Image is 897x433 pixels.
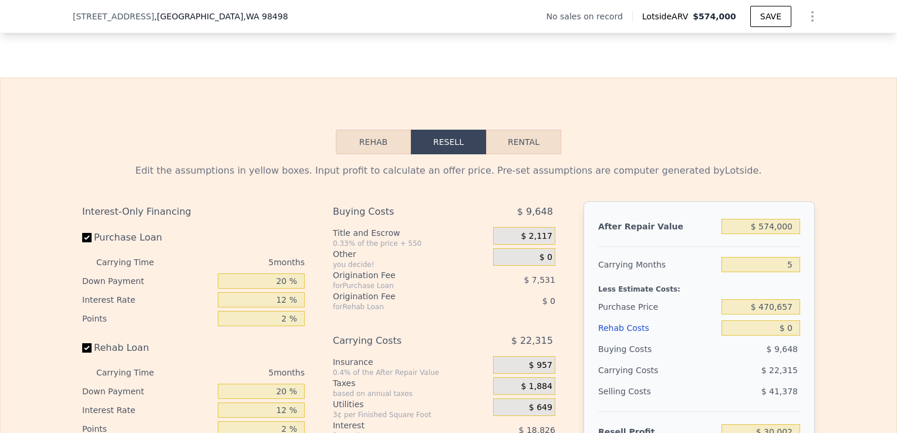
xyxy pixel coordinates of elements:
[529,402,552,413] span: $ 649
[761,366,798,375] span: $ 22,315
[82,290,213,309] div: Interest Rate
[598,317,717,339] div: Rehab Costs
[333,398,488,410] div: Utilities
[82,382,213,401] div: Down Payment
[598,360,672,381] div: Carrying Costs
[82,343,92,353] input: Rehab Loan
[336,130,411,154] button: Rehab
[333,248,488,260] div: Other
[511,330,553,351] span: $ 22,315
[243,12,288,21] span: , WA 98498
[801,5,824,28] button: Show Options
[693,12,736,21] span: $574,000
[333,377,488,389] div: Taxes
[333,389,488,398] div: based on annual taxes
[761,387,798,396] span: $ 41,378
[333,302,464,312] div: for Rehab Loan
[82,337,213,358] label: Rehab Loan
[521,381,552,392] span: $ 1,884
[486,130,561,154] button: Rental
[96,253,173,272] div: Carrying Time
[82,309,213,328] div: Points
[539,252,552,263] span: $ 0
[598,296,717,317] div: Purchase Price
[542,296,555,306] span: $ 0
[333,281,464,290] div: for Purchase Loan
[411,130,486,154] button: Resell
[82,272,213,290] div: Down Payment
[73,11,154,22] span: [STREET_ADDRESS]
[598,275,800,296] div: Less Estimate Costs:
[642,11,693,22] span: Lotside ARV
[517,201,553,222] span: $ 9,648
[333,201,464,222] div: Buying Costs
[154,11,288,22] span: , [GEOGRAPHIC_DATA]
[333,269,464,281] div: Origination Fee
[96,363,173,382] div: Carrying Time
[82,164,815,178] div: Edit the assumptions in yellow boxes. Input profit to calculate an offer price. Pre-set assumptio...
[82,227,213,248] label: Purchase Loan
[598,254,717,275] div: Carrying Months
[333,410,488,420] div: 3¢ per Finished Square Foot
[177,363,305,382] div: 5 months
[750,6,791,27] button: SAVE
[333,368,488,377] div: 0.4% of the After Repair Value
[177,253,305,272] div: 5 months
[529,360,552,371] span: $ 957
[333,260,488,269] div: you decide!
[82,201,305,222] div: Interest-Only Financing
[333,420,464,431] div: Interest
[521,231,552,242] span: $ 2,117
[598,381,717,402] div: Selling Costs
[524,275,555,285] span: $ 7,531
[333,356,488,368] div: Insurance
[333,290,464,302] div: Origination Fee
[333,239,488,248] div: 0.33% of the price + 550
[333,330,464,351] div: Carrying Costs
[598,216,717,237] div: After Repair Value
[333,227,488,239] div: Title and Escrow
[547,11,632,22] div: No sales on record
[767,344,798,354] span: $ 9,648
[82,233,92,242] input: Purchase Loan
[82,401,213,420] div: Interest Rate
[598,339,717,360] div: Buying Costs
